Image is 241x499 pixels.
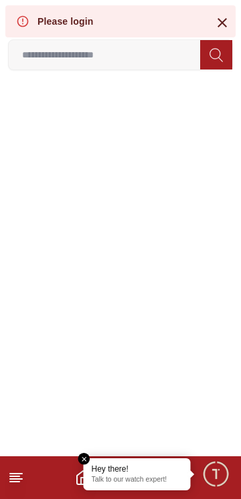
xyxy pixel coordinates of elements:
[92,476,183,485] p: Talk to our watch expert!
[75,470,91,486] a: Home
[37,15,94,28] div: Please login
[202,460,231,489] div: Chat Widget
[78,453,90,465] em: Close tooltip
[92,464,183,474] div: Hey there!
